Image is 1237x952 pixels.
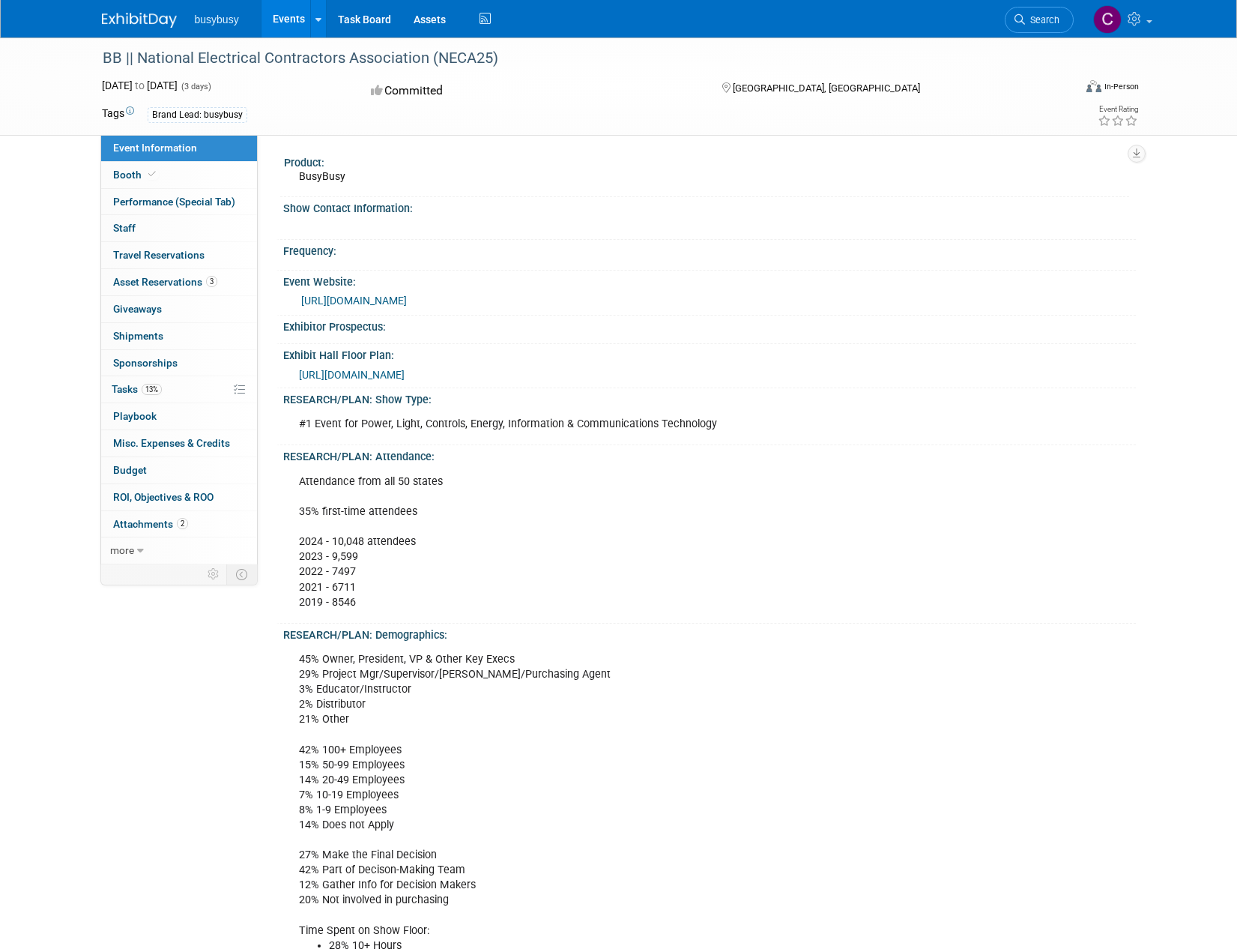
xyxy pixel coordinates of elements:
[102,13,177,28] img: ExhibitDay
[1025,14,1059,25] span: Search
[195,13,239,25] span: busybusy
[1104,81,1139,92] div: In-Person
[101,376,257,403] a: Tasks13%
[733,82,920,94] span: [GEOGRAPHIC_DATA], [GEOGRAPHIC_DATA]
[283,344,1136,363] div: Exhibit Hall Floor Plan:
[113,169,159,181] span: Booth
[113,410,157,422] span: Playbook
[113,249,205,261] span: Travel Reservations
[113,330,163,342] span: Shipments
[113,464,147,476] span: Budget
[101,242,257,268] a: Travel Reservations
[148,107,247,123] div: Brand Lead: busybusy
[113,142,197,154] span: Event Information
[283,197,1136,216] div: Show Contact Information:
[97,45,1051,72] div: BB || National Electrical Contractors Association (NECA25)
[1093,5,1122,34] img: Collin Larson
[283,624,1136,642] div: RESEARCH/PLAN: Demographics:
[113,357,178,369] span: Sponsorships
[101,323,257,349] a: Shipments
[288,409,970,439] div: #1 Event for Power, Light, Controls, Energy, Information & Communications Technology
[301,295,407,307] a: [URL][DOMAIN_NAME]
[112,383,162,395] span: Tasks
[101,162,257,188] a: Booth
[101,189,257,215] a: Performance (Special Tab)
[142,384,162,395] span: 13%
[102,106,134,123] td: Tags
[101,215,257,241] a: Staff
[101,403,257,430] a: Playbook
[366,78,698,104] div: Committed
[299,369,405,381] a: [URL][DOMAIN_NAME]
[201,564,227,584] td: Personalize Event Tab Strip
[1098,106,1138,113] div: Event Rating
[113,518,188,530] span: Attachments
[101,511,257,537] a: Attachments2
[110,544,134,556] span: more
[283,316,1136,334] div: Exhibitor Prospectus:
[101,269,257,295] a: Asset Reservations3
[101,537,257,564] a: more
[283,388,1136,407] div: RESEARCH/PLAN: Show Type:
[1005,7,1074,33] a: Search
[113,303,162,315] span: Giveaways
[101,296,257,322] a: Giveaways
[180,82,211,91] span: (3 days)
[101,135,257,161] a: Event Information
[985,78,1140,100] div: Event Format
[177,518,188,529] span: 2
[1086,80,1101,92] img: Format-Inperson.png
[299,170,345,182] span: BusyBusy
[148,170,156,178] i: Booth reservation complete
[113,222,136,234] span: Staff
[113,196,235,208] span: Performance (Special Tab)
[226,564,257,584] td: Toggle Event Tabs
[283,271,1136,289] div: Event Website:
[133,79,147,91] span: to
[284,151,1129,170] div: Product:
[206,276,217,287] span: 3
[101,430,257,457] a: Misc. Expenses & Credits
[101,350,257,376] a: Sponsorships
[101,484,257,510] a: ROI, Objectives & ROO
[101,457,257,483] a: Budget
[113,491,214,503] span: ROI, Objectives & ROO
[113,437,230,449] span: Misc. Expenses & Credits
[102,79,178,91] span: [DATE] [DATE]
[288,467,970,618] div: Attendance from all 50 states 35% first-time attendees 2024 - 10,048 attendees 2023 - 9,599 2022 ...
[283,445,1136,464] div: RESEARCH/PLAN: Attendance:
[113,276,217,288] span: Asset Reservations
[283,240,1136,259] div: Frequency:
